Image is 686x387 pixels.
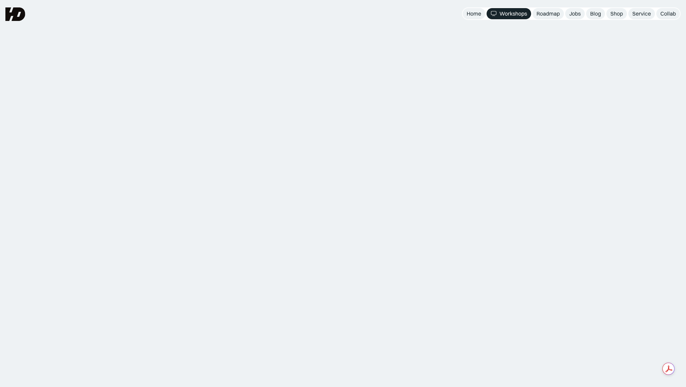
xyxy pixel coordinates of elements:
[569,10,581,17] div: Jobs
[499,10,527,17] div: Workshops
[565,8,585,19] a: Jobs
[628,8,655,19] a: Service
[537,10,560,17] div: Roadmap
[487,8,531,19] a: Workshops
[632,10,651,17] div: Service
[660,10,676,17] div: Collab
[532,8,564,19] a: Roadmap
[467,10,481,17] div: Home
[586,8,605,19] a: Blog
[590,10,601,17] div: Blog
[606,8,627,19] a: Shop
[610,10,623,17] div: Shop
[463,8,485,19] a: Home
[656,8,680,19] a: Collab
